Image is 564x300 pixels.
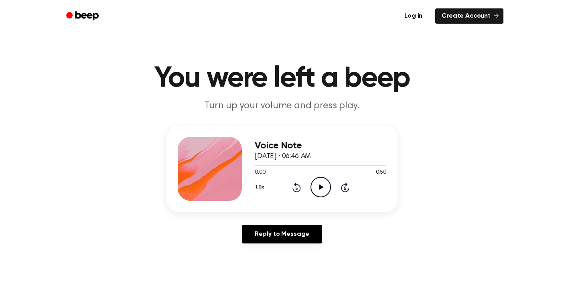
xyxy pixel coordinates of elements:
[255,168,265,177] span: 0:00
[435,8,503,24] a: Create Account
[396,7,430,25] a: Log in
[61,8,106,24] a: Beep
[255,180,267,194] button: 1.0x
[255,140,386,151] h3: Voice Note
[255,153,311,160] span: [DATE] · 06:46 AM
[242,225,322,243] a: Reply to Message
[128,99,436,113] p: Turn up your volume and press play.
[376,168,386,177] span: 0:50
[77,64,487,93] h1: You were left a beep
